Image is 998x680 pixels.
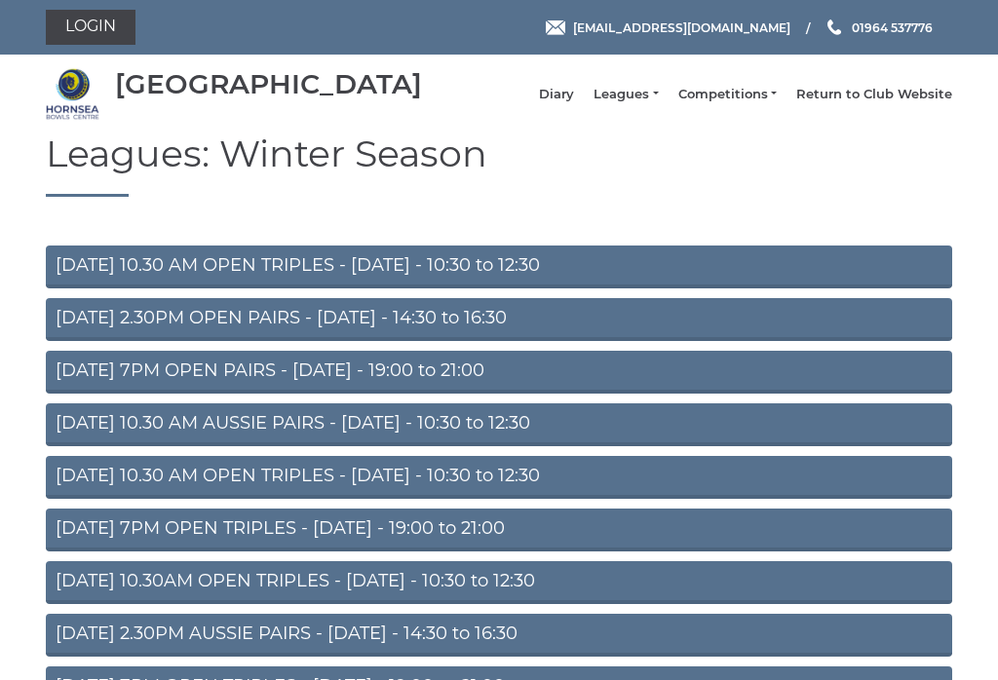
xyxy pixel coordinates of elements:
[678,86,777,103] a: Competitions
[573,19,790,34] span: [EMAIL_ADDRESS][DOMAIN_NAME]
[546,19,790,37] a: Email [EMAIL_ADDRESS][DOMAIN_NAME]
[46,456,952,499] a: [DATE] 10.30 AM OPEN TRIPLES - [DATE] - 10:30 to 12:30
[46,67,99,121] img: Hornsea Bowls Centre
[46,133,952,197] h1: Leagues: Winter Season
[852,19,933,34] span: 01964 537776
[546,20,565,35] img: Email
[539,86,574,103] a: Diary
[46,10,135,45] a: Login
[46,351,952,394] a: [DATE] 7PM OPEN PAIRS - [DATE] - 19:00 to 21:00
[46,561,952,604] a: [DATE] 10.30AM OPEN TRIPLES - [DATE] - 10:30 to 12:30
[46,509,952,551] a: [DATE] 7PM OPEN TRIPLES - [DATE] - 19:00 to 21:00
[825,19,933,37] a: Phone us 01964 537776
[796,86,952,103] a: Return to Club Website
[46,403,952,446] a: [DATE] 10.30 AM AUSSIE PAIRS - [DATE] - 10:30 to 12:30
[594,86,658,103] a: Leagues
[46,614,952,657] a: [DATE] 2.30PM AUSSIE PAIRS - [DATE] - 14:30 to 16:30
[46,298,952,341] a: [DATE] 2.30PM OPEN PAIRS - [DATE] - 14:30 to 16:30
[46,246,952,288] a: [DATE] 10.30 AM OPEN TRIPLES - [DATE] - 10:30 to 12:30
[115,69,422,99] div: [GEOGRAPHIC_DATA]
[827,19,841,35] img: Phone us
